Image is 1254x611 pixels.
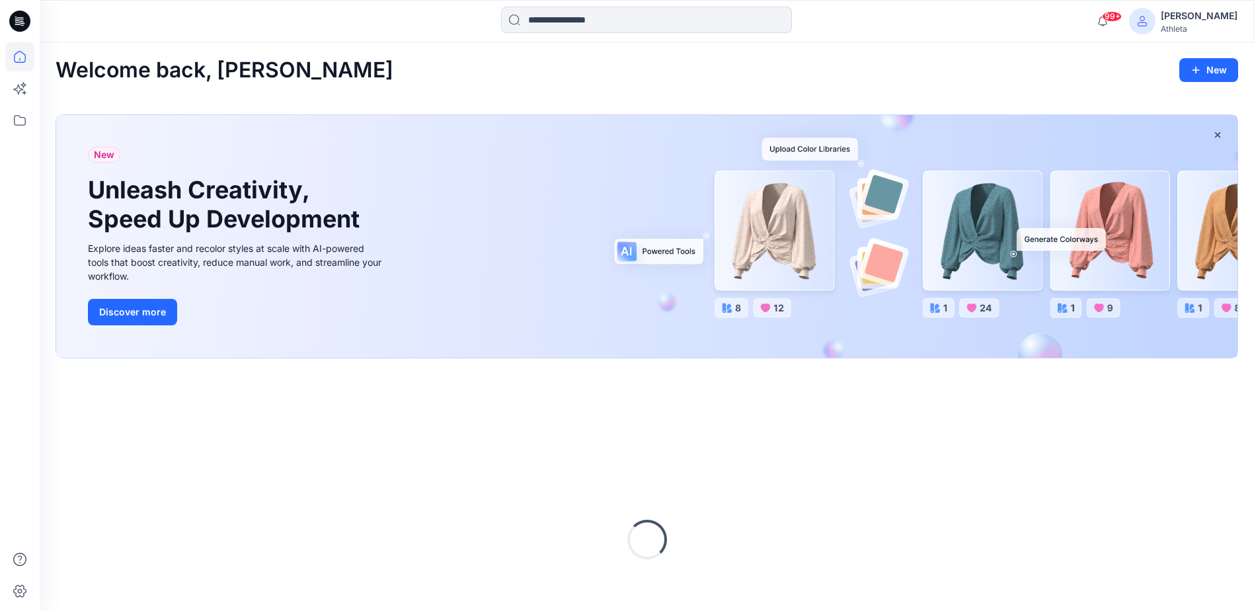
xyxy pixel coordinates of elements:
[56,58,393,83] h2: Welcome back, [PERSON_NAME]
[1137,16,1148,26] svg: avatar
[1179,58,1238,82] button: New
[1161,8,1237,24] div: [PERSON_NAME]
[88,299,177,325] button: Discover more
[88,241,385,283] div: Explore ideas faster and recolor styles at scale with AI-powered tools that boost creativity, red...
[1161,24,1237,34] div: Athleta
[94,147,114,163] span: New
[1102,11,1122,22] span: 99+
[88,299,385,325] a: Discover more
[88,176,366,233] h1: Unleash Creativity, Speed Up Development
